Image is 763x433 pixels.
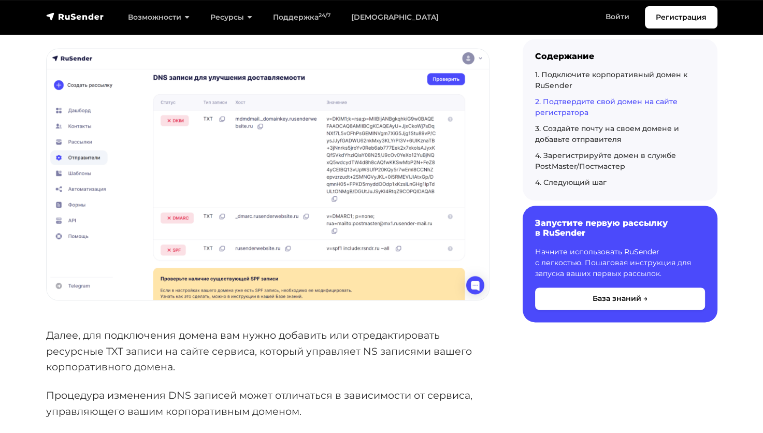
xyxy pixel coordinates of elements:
a: Ресурсы [200,7,263,28]
sup: 24/7 [319,12,330,19]
a: [DEMOGRAPHIC_DATA] [341,7,449,28]
img: RuSender [46,11,104,22]
a: 4. Следующий шаг [535,178,607,187]
a: Регистрация [645,6,717,28]
a: 2. Подтвердите свой домен на сайте регистратора [535,97,678,117]
a: Возможности [118,7,200,28]
a: 4. Зарегистрируйте домен в службе PostMaster/Постмастер [535,151,676,171]
button: База знаний → [535,287,705,310]
p: Начните использовать RuSender с легкостью. Пошаговая инструкция для запуска ваших первых рассылок. [535,247,705,279]
p: Процедура изменения DNS записей может отличаться в зависимости от сервиса, управляющего вашим кор... [46,387,490,419]
a: 1. Подключите корпоративный домен к RuSender [535,70,687,90]
a: 3. Создайте почту на своем домене и добавьте отправителя [535,124,679,144]
a: Запустите первую рассылку в RuSender Начните использовать RuSender с легкостью. Пошаговая инструк... [523,206,717,322]
h6: Запустите первую рассылку в RuSender [535,218,705,238]
p: Далее, для подключения домена вам нужно добавить или отредактировать ресурсные TXT записи на сайт... [46,327,490,375]
div: Содержание [535,51,705,61]
img: Подтверждение домена [47,49,489,300]
a: Войти [595,6,640,27]
a: Поддержка24/7 [263,7,341,28]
